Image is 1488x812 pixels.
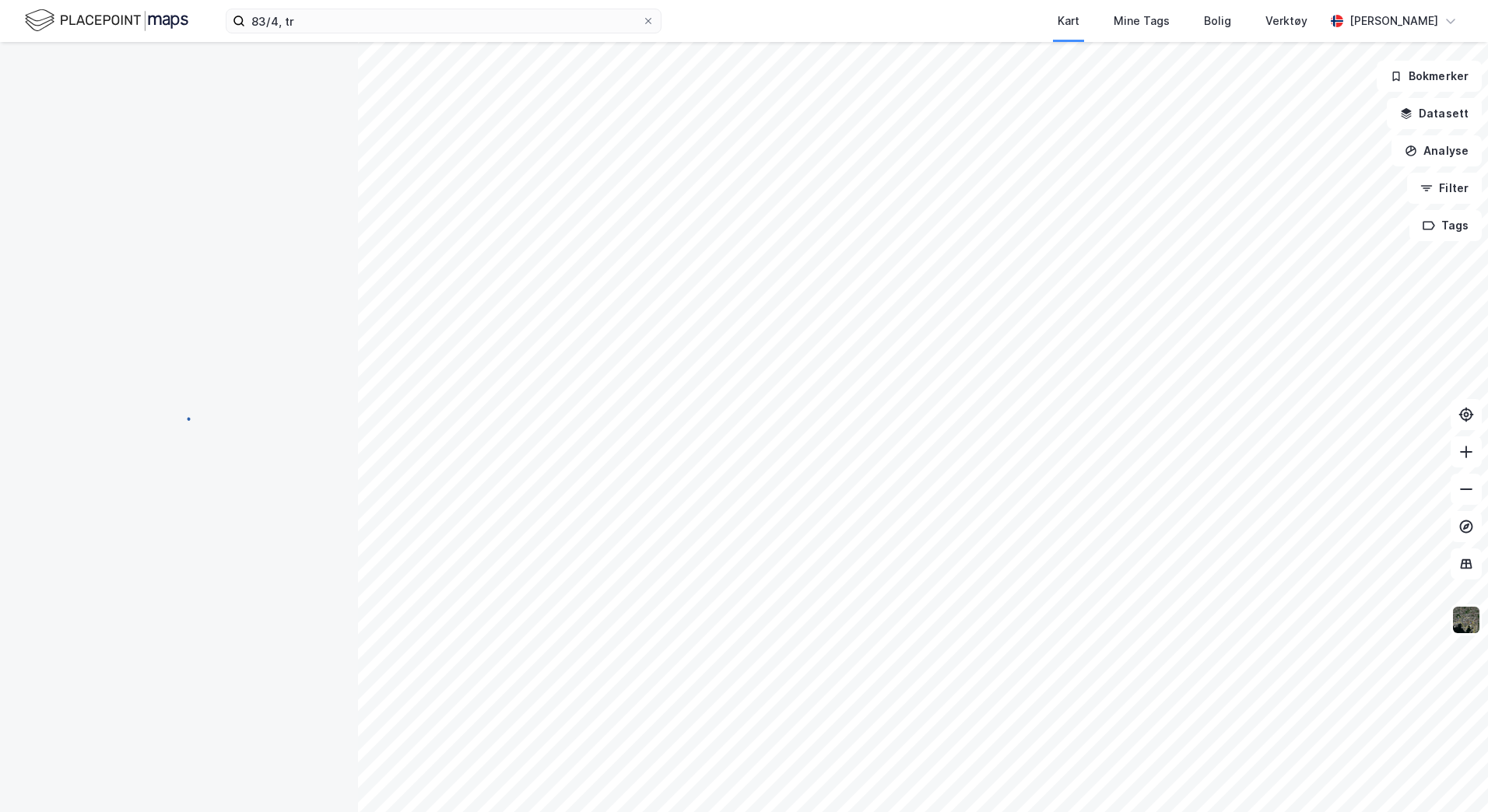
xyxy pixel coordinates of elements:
[1387,98,1482,129] button: Datasett
[1265,12,1307,30] div: Verktøy
[1114,12,1170,30] div: Mine Tags
[1349,12,1438,30] div: [PERSON_NAME]
[1391,135,1482,166] button: Analyse
[1377,61,1482,92] button: Bokmerker
[1407,173,1482,204] button: Filter
[245,9,642,33] input: Søk på adresse, matrikkel, gårdeiere, leietakere eller personer
[25,7,188,34] img: logo.f888ab2527a4732fd821a326f86c7f29.svg
[167,405,191,430] img: spinner.a6d8c91a73a9ac5275cf975e30b51cfb.svg
[1409,210,1482,241] button: Tags
[1410,737,1488,812] div: Kontrollprogram for chat
[1058,12,1079,30] div: Kart
[1451,605,1481,635] img: 9k=
[1204,12,1231,30] div: Bolig
[1410,737,1488,812] iframe: Chat Widget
